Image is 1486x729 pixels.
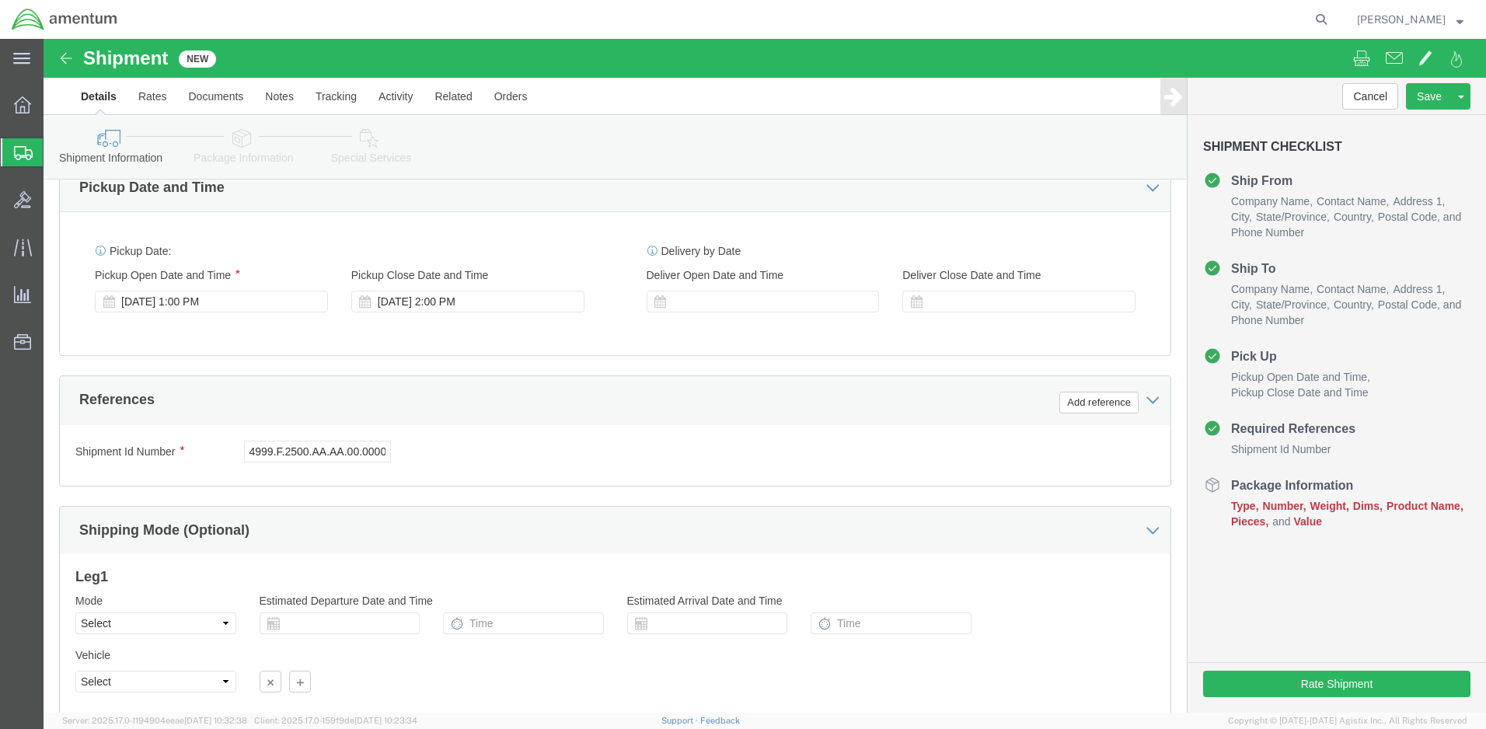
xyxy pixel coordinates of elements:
iframe: FS Legacy Container [44,39,1486,713]
span: Server: 2025.17.0-1194904eeae [62,716,247,725]
span: [DATE] 10:23:34 [354,716,417,725]
span: Kurt Archuleta [1357,11,1446,28]
span: Client: 2025.17.0-159f9de [254,716,417,725]
img: logo [11,8,118,31]
a: Support [661,716,700,725]
span: Copyright © [DATE]-[DATE] Agistix Inc., All Rights Reserved [1228,714,1467,727]
a: Feedback [700,716,740,725]
span: [DATE] 10:32:38 [184,716,247,725]
button: [PERSON_NAME] [1356,10,1464,29]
